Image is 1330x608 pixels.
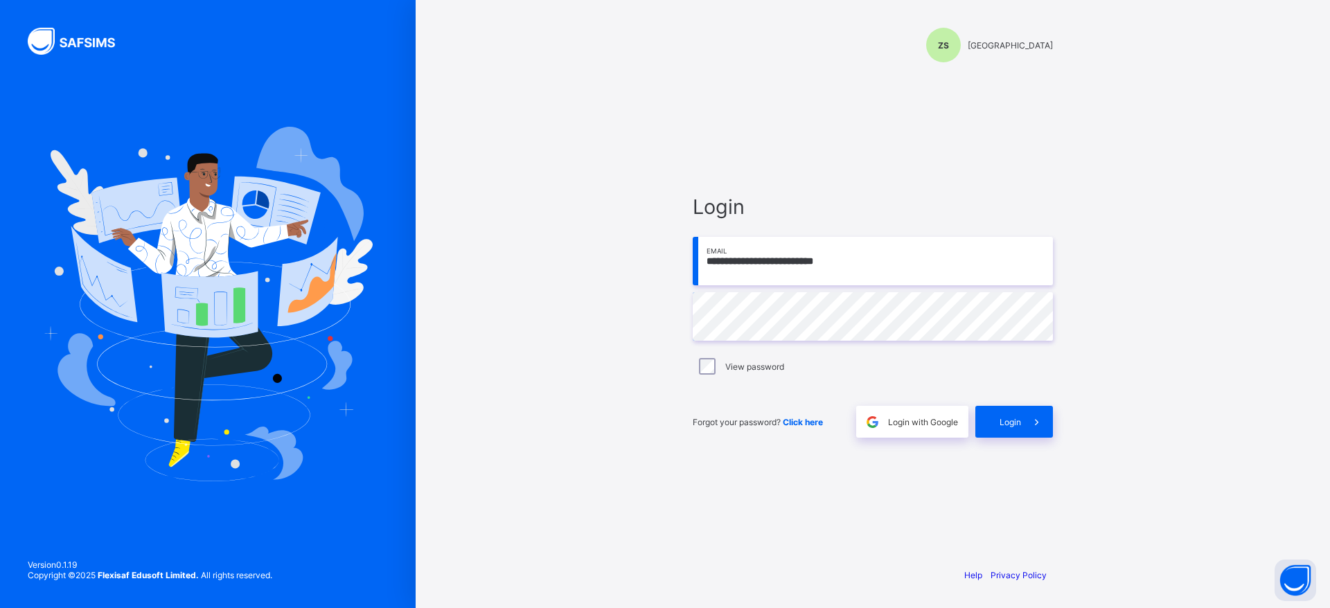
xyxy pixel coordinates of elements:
[991,570,1047,580] a: Privacy Policy
[1000,417,1021,427] span: Login
[725,361,784,372] label: View password
[28,570,272,580] span: Copyright © 2025 All rights reserved.
[783,417,823,427] a: Click here
[1275,560,1316,601] button: Open asap
[964,570,982,580] a: Help
[28,560,272,570] span: Version 0.1.19
[28,28,132,55] img: SAFSIMS Logo
[938,40,949,51] span: ZS
[693,417,823,427] span: Forgot your password?
[968,40,1053,51] span: [GEOGRAPHIC_DATA]
[864,414,880,430] img: google.396cfc9801f0270233282035f929180a.svg
[98,570,199,580] strong: Flexisaf Edusoft Limited.
[43,127,373,481] img: Hero Image
[888,417,958,427] span: Login with Google
[693,195,1053,219] span: Login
